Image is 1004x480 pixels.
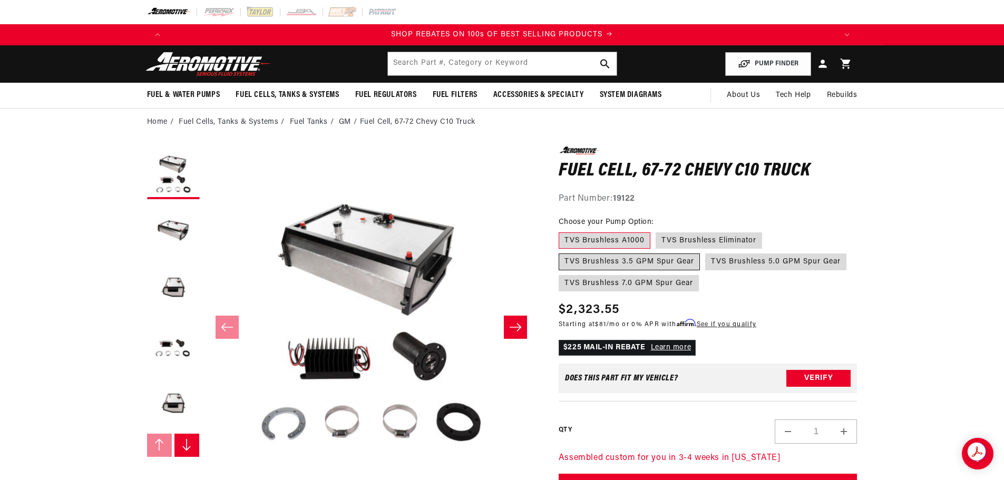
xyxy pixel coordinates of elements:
button: Slide right [504,316,527,339]
button: Slide right [174,434,200,457]
a: Learn more [651,344,691,351]
input: Search by Part Number, Category or Keyword [388,52,617,75]
a: Home [147,116,168,128]
span: Fuel Cells, Tanks & Systems [236,90,339,101]
p: $225 MAIL-IN REBATE [559,340,696,356]
a: See if you qualify - Learn more about Affirm Financing (opens in modal) [697,321,756,328]
label: TVS Brushless 3.5 GPM Spur Gear [559,253,700,270]
a: About Us [719,83,768,108]
summary: Fuel Cells, Tanks & Systems [228,83,347,107]
span: SHOP REBATES ON 100s OF BEST SELLING PRODUCTS [391,31,602,38]
span: Rebuilds [827,90,857,101]
button: Slide left [216,316,239,339]
summary: Accessories & Specialty [485,83,592,107]
div: 3 of 4 [168,29,836,41]
div: Part Number: [559,192,857,206]
span: Accessories & Specialty [493,90,584,101]
p: Assembled custom for you in 3-4 weeks in [US_STATE] [559,452,857,465]
summary: System Diagrams [592,83,670,107]
div: Announcement [168,29,836,41]
label: TVS Brushless 7.0 GPM Spur Gear [559,275,699,292]
button: Load image 2 in gallery view [147,204,200,257]
button: Slide left [147,434,172,457]
summary: Fuel Regulators [347,83,425,107]
summary: Fuel Filters [425,83,485,107]
label: QTY [559,426,572,435]
button: Load image 4 in gallery view [147,320,200,373]
span: System Diagrams [600,90,662,101]
summary: Fuel & Water Pumps [139,83,228,107]
strong: 19122 [613,194,635,203]
button: Verify [786,370,851,387]
label: TVS Brushless 5.0 GPM Spur Gear [705,253,846,270]
li: Fuel Cell, 67-72 Chevy C10 Truck [360,116,475,128]
div: Does This part fit My vehicle? [565,374,678,383]
li: Fuel Cells, Tanks & Systems [179,116,287,128]
p: Starting at /mo or 0% APR with . [559,319,756,329]
span: $81 [595,321,606,328]
a: GM [339,116,351,128]
span: Affirm [677,319,695,327]
span: Fuel Filters [433,90,477,101]
button: PUMP FINDER [725,52,811,76]
legend: Choose your Pump Option: [559,217,655,228]
span: Fuel & Water Pumps [147,90,220,101]
span: Fuel Regulators [355,90,417,101]
span: About Us [727,91,760,99]
label: TVS Brushless A1000 [559,232,650,249]
summary: Tech Help [768,83,818,108]
nav: breadcrumbs [147,116,857,128]
button: Load image 5 in gallery view [147,378,200,431]
button: Load image 3 in gallery view [147,262,200,315]
img: Aeromotive [143,52,275,76]
slideshow-component: Translation missing: en.sections.announcements.announcement_bar [121,24,884,45]
h1: Fuel Cell, 67-72 Chevy C10 Truck [559,163,857,180]
button: Translation missing: en.sections.announcements.next_announcement [836,24,857,45]
a: SHOP REBATES ON 100s OF BEST SELLING PRODUCTS [168,29,836,41]
a: Fuel Tanks [290,116,328,128]
button: Load image 1 in gallery view [147,146,200,199]
summary: Rebuilds [819,83,865,108]
span: Tech Help [776,90,811,101]
button: search button [593,52,617,75]
button: Translation missing: en.sections.announcements.previous_announcement [147,24,168,45]
label: TVS Brushless Eliminator [656,232,762,249]
span: $2,323.55 [559,300,620,319]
